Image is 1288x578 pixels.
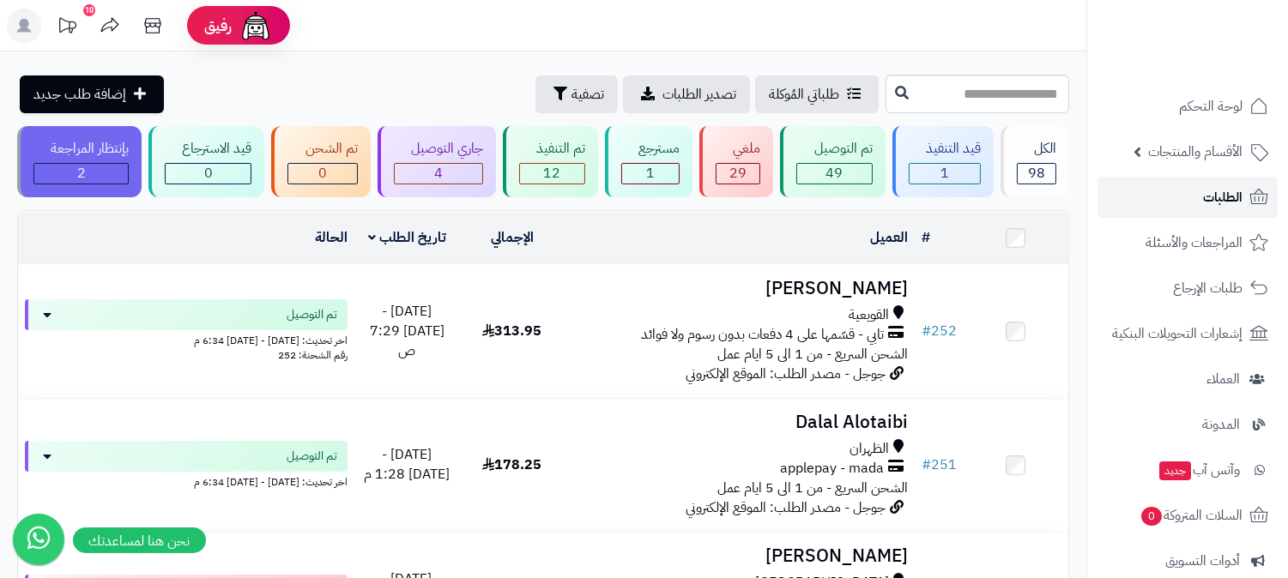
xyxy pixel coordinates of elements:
[287,139,357,159] div: تم الشحن
[499,126,602,197] a: تم التنفيذ 12
[622,164,679,184] div: 1
[1112,322,1243,346] span: إشعارات التحويلات البنكية
[1159,461,1191,480] span: جديد
[1098,177,1278,218] a: الطلبات
[716,139,760,159] div: ملغي
[1206,367,1240,391] span: العملاء
[1098,313,1278,354] a: إشعارات التحويلات البنكية
[1098,404,1278,445] a: المدونة
[287,306,337,323] span: تم التوصيل
[621,139,680,159] div: مسترجع
[482,455,541,475] span: 178.25
[571,279,908,298] h3: [PERSON_NAME]
[33,139,129,159] div: بإنتظار المراجعة
[519,139,585,159] div: تم التنفيذ
[571,84,604,105] span: تصفية
[850,439,889,459] span: الظهران
[717,478,908,498] span: الشحن السريع - من 1 الى 5 ايام عمل
[25,472,348,490] div: اخر تحديث: [DATE] - [DATE] 6:34 م
[1098,358,1278,400] a: العملاء
[717,164,759,184] div: 29
[239,9,273,43] img: ai-face.png
[909,139,981,159] div: قيد التنفيذ
[535,75,618,113] button: تصفية
[1098,495,1278,536] a: السلات المتروكة0
[686,497,886,518] span: جوجل - مصدر الطلب: الموقع الإلكتروني
[769,84,839,105] span: طلباتي المُوكلة
[922,455,931,475] span: #
[25,330,348,348] div: اخر تحديث: [DATE] - [DATE] 6:34 م
[696,126,777,197] a: ملغي 29
[1203,185,1243,209] span: الطلبات
[20,75,164,113] a: إضافة طلب جديد
[940,163,949,184] span: 1
[797,164,871,184] div: 49
[922,227,930,248] a: #
[777,126,888,197] a: تم التوصيل 49
[1140,503,1243,527] span: السلات المتروكة
[14,126,145,197] a: بإنتظار المراجعة 2
[33,84,126,105] span: إضافة طلب جديد
[318,163,327,184] span: 0
[623,75,750,113] a: تصدير الطلبات
[571,412,908,432] h3: Dalal Alotaibi
[145,126,268,197] a: قيد الاسترجاع 0
[268,126,373,197] a: تم الشحن 0
[370,301,444,361] span: [DATE] - [DATE] 7:29 ص
[315,227,348,248] a: الحالة
[849,305,889,325] span: القويعية
[1098,222,1278,263] a: المراجعات والأسئلة
[1146,231,1243,255] span: المراجعات والأسئلة
[1158,458,1240,482] span: وآتس آب
[729,163,747,184] span: 29
[662,84,736,105] span: تصدير الطلبات
[1017,139,1056,159] div: الكل
[34,164,128,184] div: 2
[825,163,843,184] span: 49
[434,163,443,184] span: 4
[204,163,213,184] span: 0
[364,444,450,485] span: [DATE] - [DATE] 1:28 م
[922,321,931,341] span: #
[45,9,88,47] a: تحديثات المنصة
[83,4,95,16] div: 10
[1098,449,1278,491] a: وآتس آبجديد
[641,325,884,345] span: تابي - قسّمها على 4 دفعات بدون رسوم ولا فوائد
[288,164,356,184] div: 0
[278,347,348,363] span: رقم الشحنة: 252
[491,227,534,248] a: الإجمالي
[686,364,886,384] span: جوجل - مصدر الطلب: الموقع الإلكتروني
[1173,276,1243,300] span: طلبات الإرجاع
[374,126,499,197] a: جاري التوصيل 4
[889,126,997,197] a: قيد التنفيذ 1
[1028,163,1045,184] span: 98
[482,321,541,341] span: 313.95
[1179,94,1243,118] span: لوحة التحكم
[1202,412,1240,437] span: المدونة
[922,455,957,475] a: #251
[1165,549,1240,573] span: أدوات التسويق
[780,459,884,479] span: applepay - mada
[602,126,696,197] a: مسترجع 1
[395,164,482,184] div: 4
[646,163,655,184] span: 1
[77,163,86,184] span: 2
[368,227,446,248] a: تاريخ الطلب
[997,126,1073,197] a: الكل98
[1171,48,1272,84] img: logo-2.png
[287,448,337,465] span: تم التوصيل
[796,139,872,159] div: تم التوصيل
[166,164,251,184] div: 0
[1141,507,1162,526] span: 0
[571,546,908,566] h3: [PERSON_NAME]
[922,321,957,341] a: #252
[717,344,908,364] span: الشحن السريع - من 1 الى 5 ايام عمل
[394,139,483,159] div: جاري التوصيل
[204,15,232,36] span: رفيق
[1098,268,1278,309] a: طلبات الإرجاع
[1148,140,1243,164] span: الأقسام والمنتجات
[543,163,560,184] span: 12
[520,164,584,184] div: 12
[1098,86,1278,127] a: لوحة التحكم
[870,227,908,248] a: العميل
